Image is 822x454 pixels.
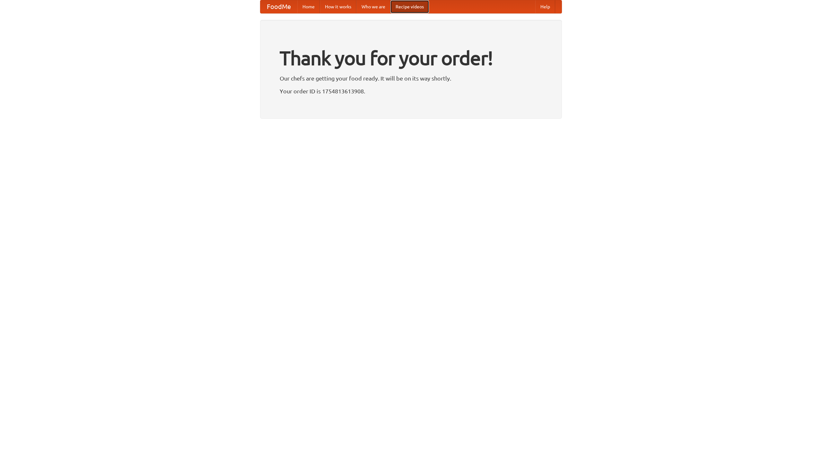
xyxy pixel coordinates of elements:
p: Our chefs are getting your food ready. It will be on its way shortly. [280,73,542,83]
a: Home [297,0,320,13]
a: Who we are [356,0,390,13]
a: FoodMe [260,0,297,13]
p: Your order ID is 1754813613908. [280,86,542,96]
a: How it works [320,0,356,13]
a: Recipe videos [390,0,429,13]
h1: Thank you for your order! [280,43,542,73]
a: Help [535,0,555,13]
